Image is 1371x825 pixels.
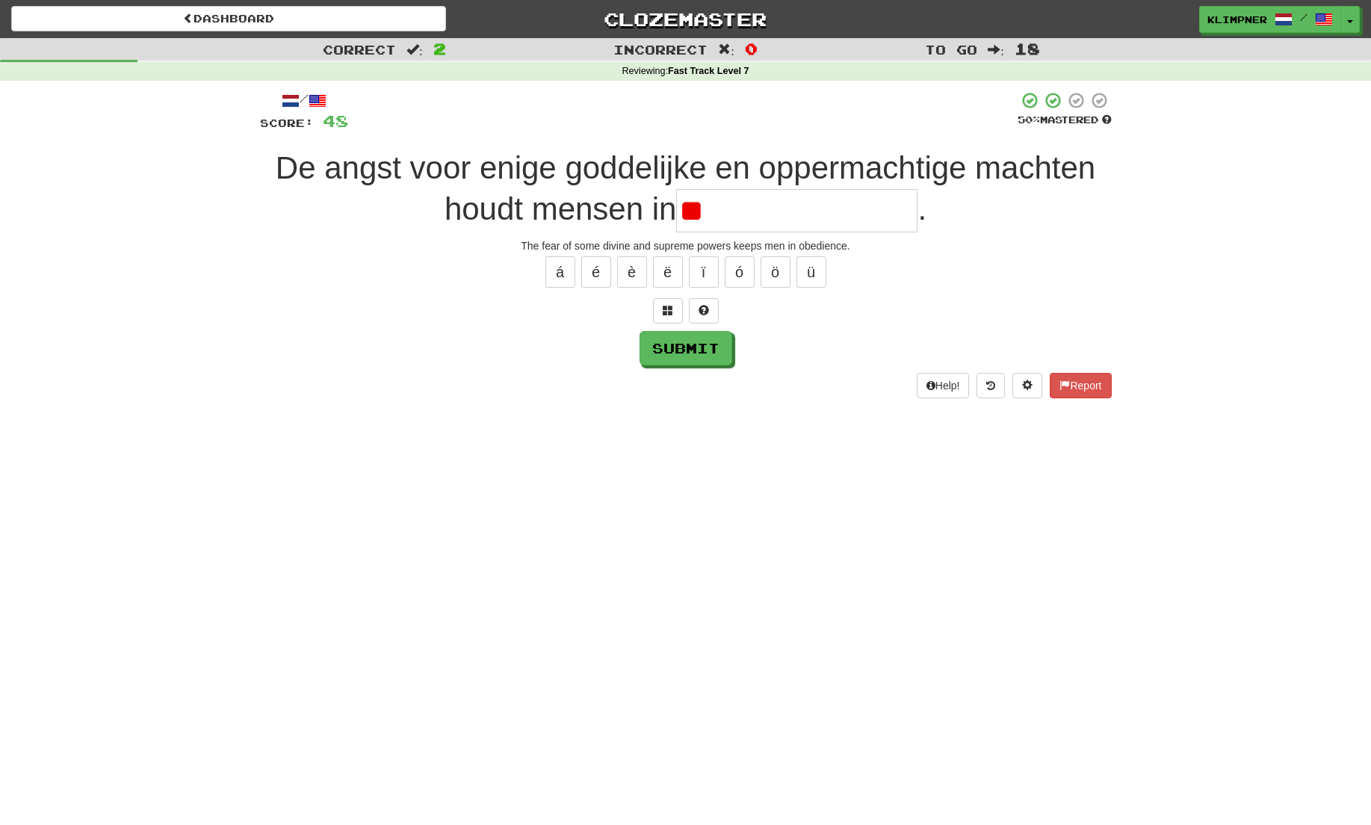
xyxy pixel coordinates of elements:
span: 2 [433,40,446,58]
span: 50 % [1018,114,1040,126]
button: á [545,256,575,288]
div: Mastered [1018,114,1112,127]
span: klimpner [1207,13,1267,26]
div: The fear of some divine and supreme powers keeps men in obedience. [260,238,1112,253]
button: Round history (alt+y) [977,373,1005,398]
span: Score: [260,117,314,129]
button: ü [796,256,826,288]
span: Incorrect [613,42,708,57]
button: Submit [640,331,732,365]
button: ë [653,256,683,288]
a: Clozemaster [468,6,903,32]
button: Help! [917,373,970,398]
span: To go [925,42,977,57]
span: 0 [745,40,758,58]
button: Switch sentence to multiple choice alt+p [653,298,683,324]
span: Correct [323,42,396,57]
span: 18 [1015,40,1040,58]
button: Report [1050,373,1111,398]
span: . [917,191,926,226]
button: è [617,256,647,288]
button: é [581,256,611,288]
button: Single letter hint - you only get 1 per sentence and score half the points! alt+h [689,298,719,324]
div: / [260,91,348,110]
a: Dashboard [11,6,446,31]
span: : [718,43,734,56]
span: / [1300,12,1307,22]
a: klimpner / [1199,6,1341,33]
button: ï [689,256,719,288]
button: ö [761,256,790,288]
span: De angst voor enige goddelijke en oppermachtige machten houdt mensen in [276,150,1095,226]
span: : [988,43,1004,56]
span: 48 [323,111,348,130]
strong: Fast Track Level 7 [668,66,749,76]
span: : [406,43,423,56]
button: ó [725,256,755,288]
